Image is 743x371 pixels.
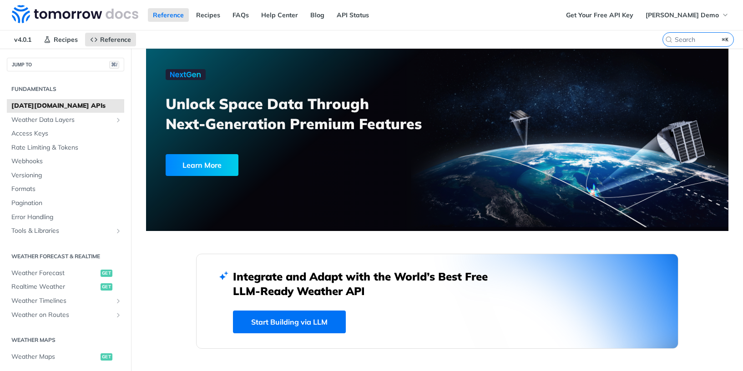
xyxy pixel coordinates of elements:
span: Error Handling [11,213,122,222]
a: Weather Mapsget [7,350,124,364]
div: Learn More [166,154,238,176]
a: Help Center [256,8,303,22]
a: Blog [305,8,329,22]
a: Error Handling [7,211,124,224]
button: Show subpages for Tools & Libraries [115,227,122,235]
h3: Unlock Space Data Through Next-Generation Premium Features [166,94,447,134]
a: Weather Data LayersShow subpages for Weather Data Layers [7,113,124,127]
span: get [101,353,112,361]
span: Rate Limiting & Tokens [11,143,122,152]
span: Versioning [11,171,122,180]
a: Recipes [191,8,225,22]
span: get [101,283,112,291]
span: get [101,270,112,277]
a: Weather TimelinesShow subpages for Weather Timelines [7,294,124,308]
span: Weather Timelines [11,296,112,306]
span: Formats [11,185,122,194]
span: Recipes [54,35,78,44]
span: Weather Maps [11,352,98,361]
span: Weather Forecast [11,269,98,278]
span: v4.0.1 [9,33,36,46]
a: Weather on RoutesShow subpages for Weather on Routes [7,308,124,322]
span: [PERSON_NAME] Demo [646,11,719,19]
a: Learn More [166,154,391,176]
a: Pagination [7,196,124,210]
a: FAQs [227,8,254,22]
span: Weather on Routes [11,311,112,320]
h2: Integrate and Adapt with the World’s Best Free LLM-Ready Weather API [233,269,501,298]
img: NextGen [166,69,206,80]
span: ⌘/ [109,61,119,69]
a: Recipes [39,33,83,46]
button: JUMP TO⌘/ [7,58,124,71]
button: [PERSON_NAME] Demo [641,8,734,22]
span: Pagination [11,199,122,208]
a: Access Keys [7,127,124,140]
a: Webhooks [7,155,124,168]
a: Rate Limiting & Tokens [7,141,124,155]
span: Reference [100,35,131,44]
a: Start Building via LLM [233,311,346,333]
a: Reference [85,33,136,46]
a: Versioning [7,169,124,182]
span: Tools & Libraries [11,226,112,236]
button: Show subpages for Weather Timelines [115,297,122,305]
button: Show subpages for Weather on Routes [115,311,122,319]
a: API Status [332,8,374,22]
svg: Search [665,36,672,43]
h2: Fundamentals [7,85,124,93]
a: Realtime Weatherget [7,280,124,294]
a: Get Your Free API Key [561,8,638,22]
img: Tomorrow.io Weather API Docs [12,5,138,23]
span: Realtime Weather [11,282,98,291]
a: Formats [7,182,124,196]
a: Tools & LibrariesShow subpages for Tools & Libraries [7,224,124,238]
span: [DATE][DOMAIN_NAME] APIs [11,101,122,110]
a: Weather Forecastget [7,266,124,280]
span: Access Keys [11,129,122,138]
h2: Weather Maps [7,336,124,344]
span: Webhooks [11,157,122,166]
span: Weather Data Layers [11,115,112,125]
h2: Weather Forecast & realtime [7,252,124,261]
a: [DATE][DOMAIN_NAME] APIs [7,99,124,113]
button: Show subpages for Weather Data Layers [115,116,122,124]
kbd: ⌘K [720,35,731,44]
a: Reference [148,8,189,22]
